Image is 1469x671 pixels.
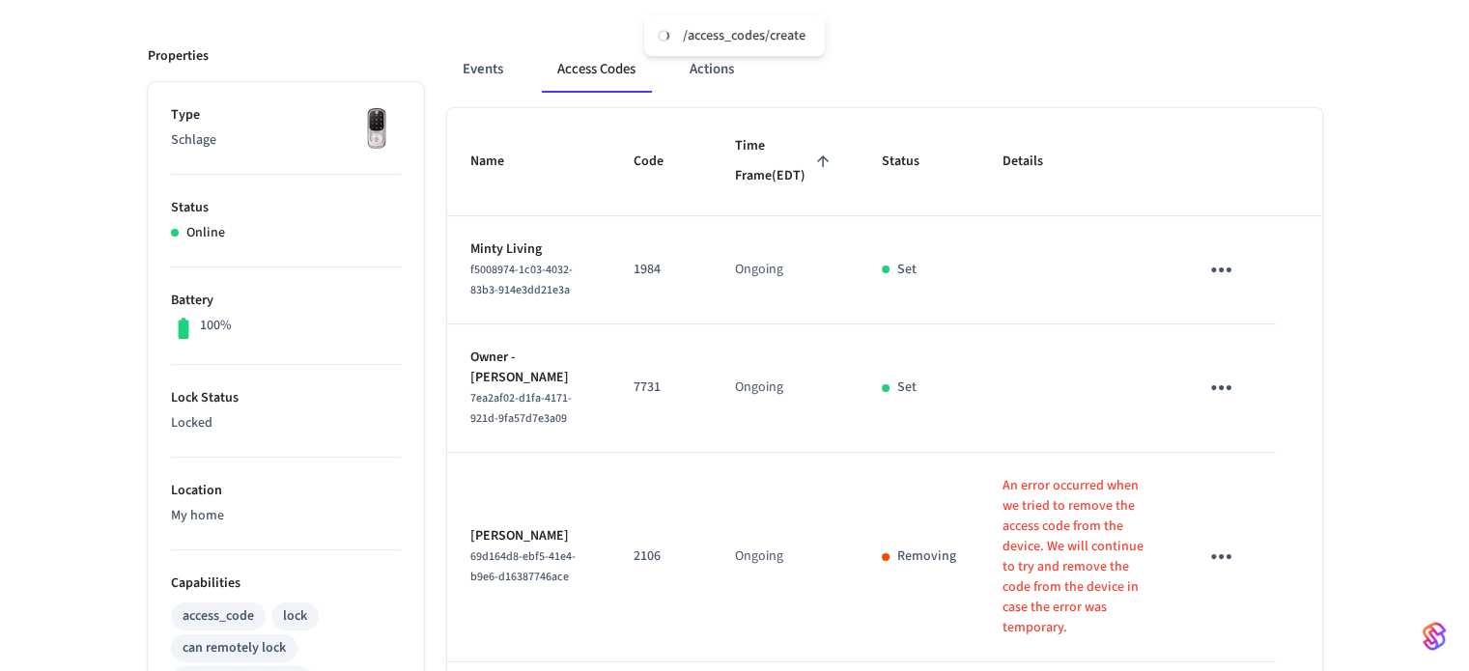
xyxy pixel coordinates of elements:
[470,348,587,388] p: Owner - [PERSON_NAME]
[470,548,576,585] span: 69d164d8-ebf5-41e4-b9e6-d16387746ace
[470,390,572,427] span: 7ea2af02-d1fa-4171-921d-9fa57d7e3a09
[148,46,209,67] p: Properties
[882,147,945,177] span: Status
[897,260,917,280] p: Set
[634,260,689,280] p: 1984
[171,198,401,218] p: Status
[897,377,917,398] p: Set
[1003,147,1068,177] span: Details
[683,27,805,44] div: /access_codes/create
[171,105,401,126] p: Type
[470,147,529,177] span: Name
[183,606,254,627] div: access_code
[634,147,689,177] span: Code
[674,46,749,93] button: Actions
[171,291,401,311] p: Battery
[897,546,956,567] p: Removing
[470,526,587,546] p: [PERSON_NAME]
[712,216,860,324] td: Ongoing
[171,388,401,408] p: Lock Status
[634,546,689,567] p: 2106
[171,130,401,151] p: Schlage
[1423,621,1446,652] img: SeamLogoGradient.69752ec5.svg
[1003,476,1152,638] p: An error occurred when we tried to remove the access code from the device. We will continue to tr...
[200,316,232,336] p: 100%
[712,324,860,453] td: Ongoing
[542,46,651,93] button: Access Codes
[712,453,860,662] td: Ongoing
[171,413,401,433] p: Locked
[735,131,836,192] span: Time Frame(EDT)
[171,506,401,526] p: My home
[447,46,1322,93] div: ant example
[183,638,286,658] div: can remotely lock
[283,606,307,627] div: lock
[171,481,401,501] p: Location
[470,262,573,298] span: f5008974-1c03-4032-83b3-914e3dd21e3a
[171,573,401,594] p: Capabilities
[470,239,587,260] p: Minty Living
[186,223,225,243] p: Online
[353,105,401,154] img: Yale Assure Touchscreen Wifi Smart Lock, Satin Nickel, Front
[634,377,689,398] p: 7731
[447,46,519,93] button: Events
